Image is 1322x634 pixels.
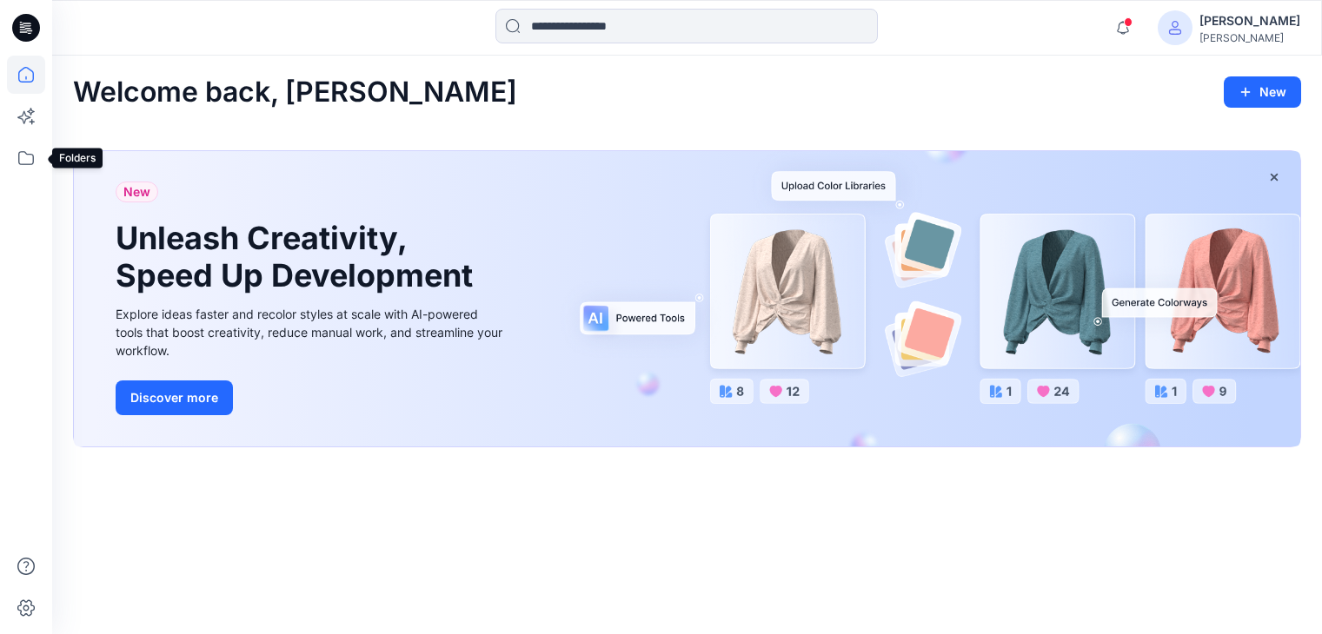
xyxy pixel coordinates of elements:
button: New [1224,76,1301,108]
svg: avatar [1168,21,1182,35]
div: Explore ideas faster and recolor styles at scale with AI-powered tools that boost creativity, red... [116,305,507,360]
div: [PERSON_NAME] [1199,31,1300,44]
h1: Unleash Creativity, Speed Up Development [116,220,481,294]
h2: Welcome back, [PERSON_NAME] [73,76,517,109]
button: Discover more [116,380,233,415]
span: New [123,182,150,202]
a: Discover more [116,380,507,415]
div: [PERSON_NAME] [1199,10,1300,31]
